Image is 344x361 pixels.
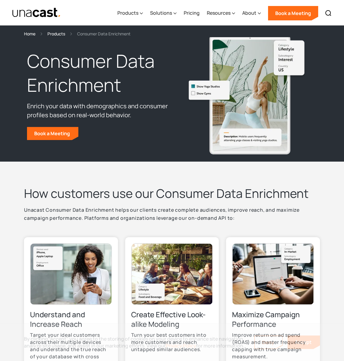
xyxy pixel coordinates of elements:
h3: Maximize Campaign Performance [232,310,314,329]
a: Home [24,30,35,37]
a: Deny [255,336,282,349]
div: Consumer Data Enrichment [77,30,131,37]
img: Search icon [325,10,332,17]
div: Products [117,9,138,16]
img: A group of friends smiling and pointing at something on a phone screen while dining at an outdoor... [131,243,213,305]
div: Solutions [150,1,177,25]
img: A laptop screen organizing files described as in-market with a subcategory of employment [232,243,314,305]
a: Book a Meeting [27,127,78,140]
img: Unacast text logo [12,7,61,18]
a: Privacy Policy [166,342,196,349]
h1: Consumer Data Enrichment [27,49,169,97]
a: Accept [288,336,320,349]
a: Book a Meeting [268,6,318,20]
img: Mobile users frequently attending yoga classes & visiting yoga studios [186,35,306,154]
div: Products [117,1,143,25]
a: Products [47,30,65,37]
h3: Create Effective Look-alike Modeling [131,310,213,329]
h3: Understand and Increase Reach [30,310,112,329]
div: By clicking “Accept”, you agree to the storing of cookies on your device to enhance site navigati... [24,336,245,349]
div: About [242,9,256,16]
div: Resources [207,1,235,25]
p: Enrich your data with demographics and consumer profiles based on real-world behavior. [27,102,169,120]
div: About [242,1,261,25]
img: Photo of a woman looking happy at her cell phone. Devices used apple iPhone and laptop. employmen... [30,243,112,305]
h2: How customers use our Consumer Data Enrichment [24,186,320,201]
a: home [12,7,61,18]
a: Pricing [184,1,200,25]
div: Solutions [150,9,172,16]
p: Unacast Consumer Data Enrichment helps our clients create complete audiences, improve reach, and ... [24,206,320,230]
div: Resources [207,9,231,16]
